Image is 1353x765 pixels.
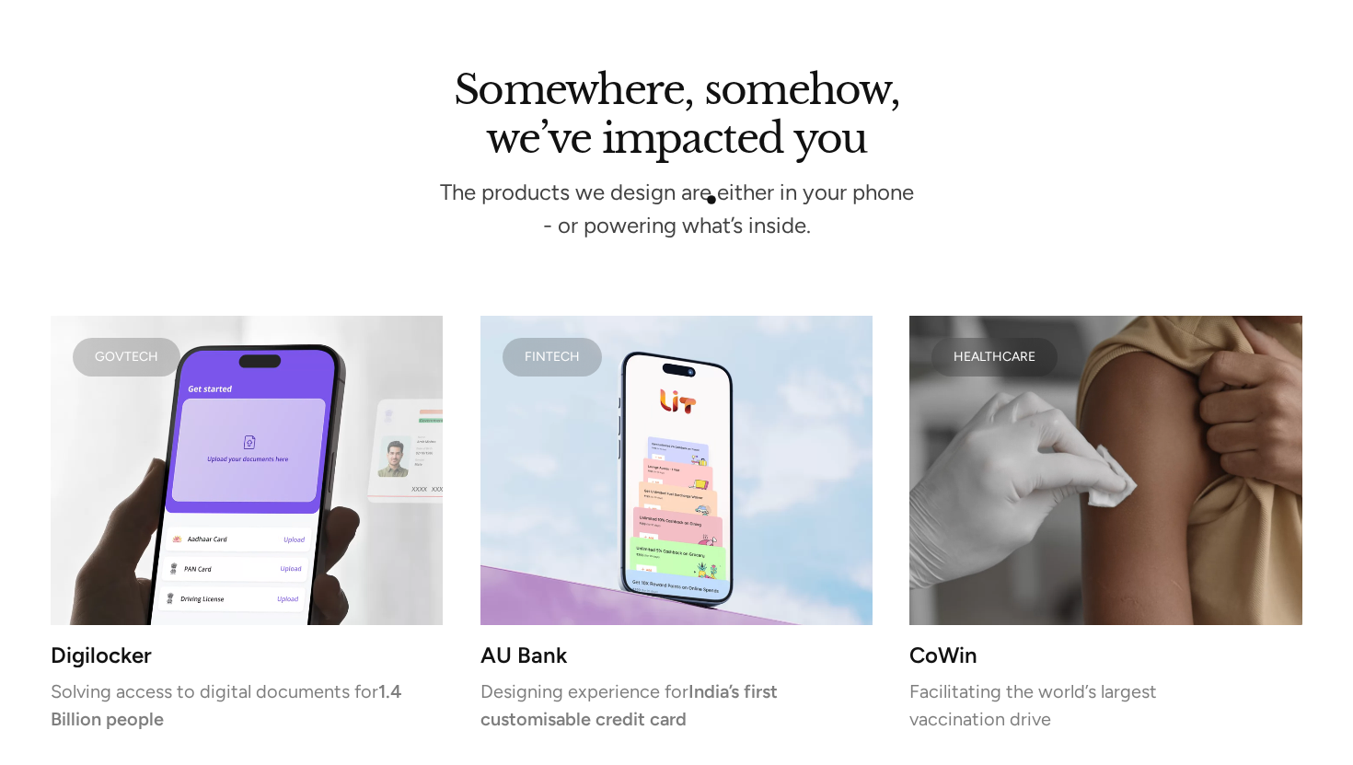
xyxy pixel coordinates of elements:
a: GovtechDigilockerSolving access to digital documents for1.4 Billion people [51,316,444,726]
div: Govtech [95,353,158,362]
div: HEALTHCARE [954,353,1035,362]
h3: CoWin [909,647,1302,663]
div: FINTECH [525,353,580,362]
h3: AU Bank [480,647,873,663]
h2: Somewhere, somehow, we’ve impacted you [51,75,1302,163]
p: Facilitating the world’s largest vaccination drive [909,685,1302,725]
a: HEALTHCARECoWinFacilitating the world’s largest vaccination drive [909,316,1302,726]
a: FINTECHAU BankDesigning experience forIndia’s first customisable credit card [480,316,873,726]
p: Designing experience for [480,685,873,725]
p: Solving access to digital documents for [51,685,444,725]
div: The products we design are either in your phone - or powering what’s inside. [368,176,985,242]
h3: Digilocker [51,647,444,663]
